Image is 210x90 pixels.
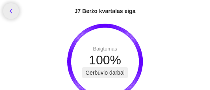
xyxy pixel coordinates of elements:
div: 100% [89,56,121,64]
div: Gerbūvio darbai [82,67,128,78]
div: J7 Beržo kvartalas eiga [75,7,136,15]
a: chevron_left [3,3,19,19]
i: chevron_left [6,6,16,16]
div: Baigtumas [93,45,117,53]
